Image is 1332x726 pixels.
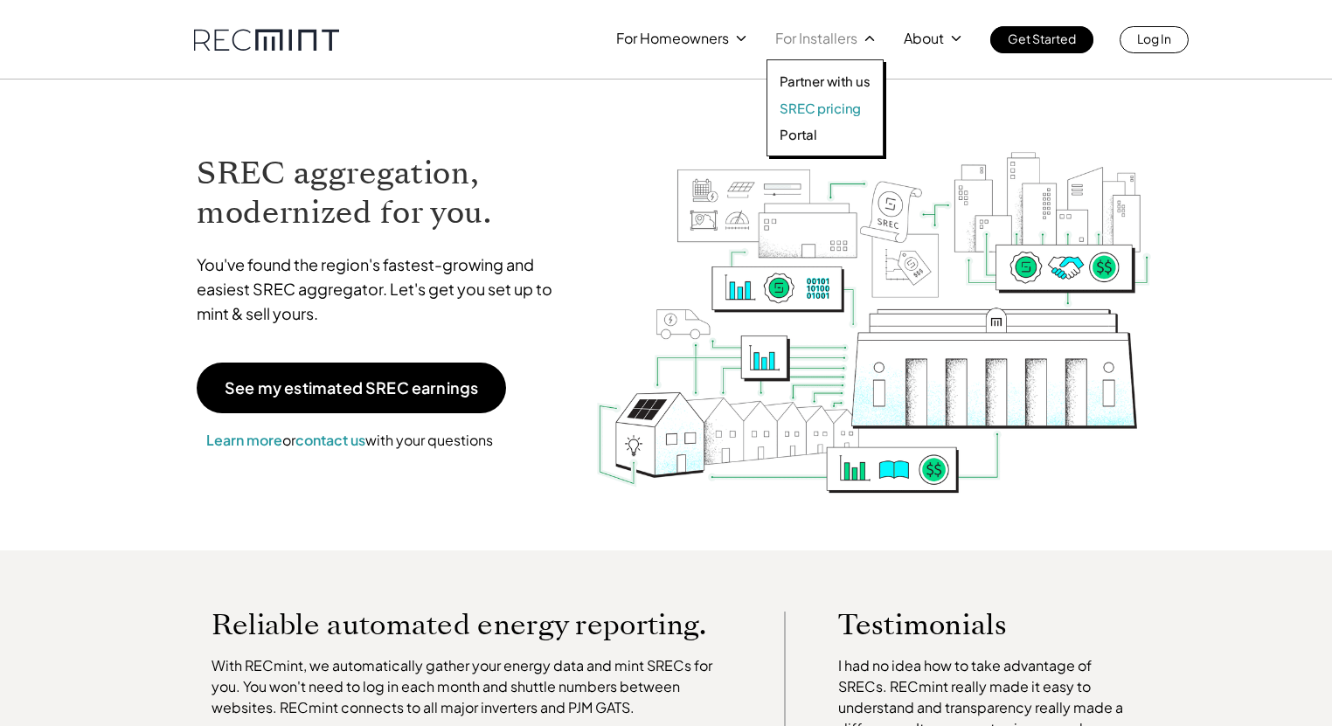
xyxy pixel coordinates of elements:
[595,106,1153,498] img: RECmint value cycle
[838,612,1099,638] p: Testimonials
[197,252,569,326] p: You've found the region's fastest-growing and easiest SREC aggregator. Let's get you set up to mi...
[780,100,861,117] p: SREC pricing
[780,100,871,117] a: SREC pricing
[197,429,503,452] p: or with your questions
[295,431,365,449] a: contact us
[904,26,944,51] p: About
[212,612,732,638] p: Reliable automated energy reporting.
[1137,26,1171,51] p: Log In
[990,26,1093,53] a: Get Started
[780,73,871,90] a: Partner with us
[780,126,871,143] a: Portal
[197,154,569,232] h1: SREC aggregation, modernized for you.
[780,126,817,143] p: Portal
[225,380,478,396] p: See my estimated SREC earnings
[775,26,857,51] p: For Installers
[197,363,506,413] a: See my estimated SREC earnings
[1008,26,1076,51] p: Get Started
[616,26,729,51] p: For Homeowners
[212,655,732,718] p: With RECmint, we automatically gather your energy data and mint SRECs for you. You won't need to ...
[1120,26,1189,53] a: Log In
[206,431,282,449] a: Learn more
